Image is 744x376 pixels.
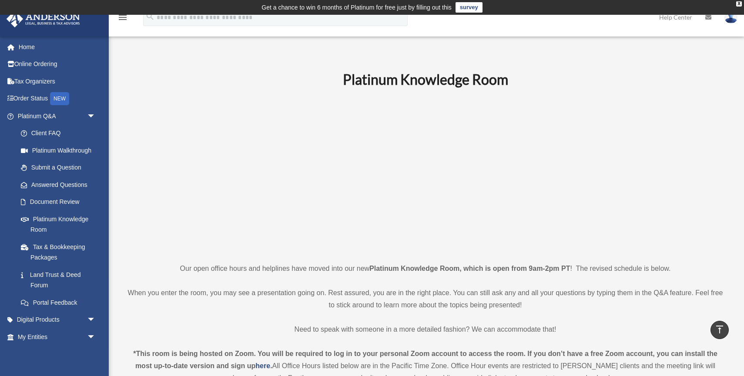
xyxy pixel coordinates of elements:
a: vertical_align_top [710,321,729,339]
a: menu [117,15,128,23]
a: survey [456,2,483,13]
strong: *This room is being hosted on Zoom. You will be required to log in to your personal Zoom account ... [133,350,717,369]
a: Answered Questions [12,176,109,193]
a: Digital Productsarrow_drop_down [6,311,109,329]
strong: . [270,362,272,369]
a: Home [6,38,109,56]
div: close [736,1,742,7]
span: arrow_drop_down [87,346,104,363]
a: Tax & Bookkeeping Packages [12,238,109,266]
strong: Platinum Knowledge Room, which is open from 9am-2pm PT [369,265,570,272]
a: Submit a Question [12,159,109,176]
i: vertical_align_top [714,324,725,335]
i: search [145,12,155,21]
a: Client FAQ [12,125,109,142]
p: Our open office hours and helplines have moved into our new ! The revised schedule is below. [124,263,727,275]
a: here [255,362,270,369]
span: arrow_drop_down [87,311,104,329]
a: Land Trust & Deed Forum [12,266,109,294]
a: Tax Organizers [6,73,109,90]
a: My [PERSON_NAME] Teamarrow_drop_down [6,346,109,363]
img: Anderson Advisors Platinum Portal [4,10,83,27]
i: menu [117,12,128,23]
span: arrow_drop_down [87,328,104,346]
b: Platinum Knowledge Room [343,71,508,88]
div: NEW [50,92,69,105]
a: Document Review [12,193,109,211]
a: My Entitiesarrow_drop_down [6,328,109,346]
p: Need to speak with someone in a more detailed fashion? We can accommodate that! [124,323,727,336]
a: Platinum Walkthrough [12,142,109,159]
div: Get a chance to win 6 months of Platinum for free just by filling out this [261,2,452,13]
img: User Pic [724,11,737,23]
span: arrow_drop_down [87,107,104,125]
p: When you enter the room, you may see a presentation going on. Rest assured, you are in the right ... [124,287,727,311]
a: Portal Feedback [12,294,109,311]
iframe: 231110_Toby_KnowledgeRoom [295,100,556,246]
a: Online Ordering [6,56,109,73]
a: Platinum Q&Aarrow_drop_down [6,107,109,125]
a: Order StatusNEW [6,90,109,108]
a: Platinum Knowledge Room [12,210,104,238]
